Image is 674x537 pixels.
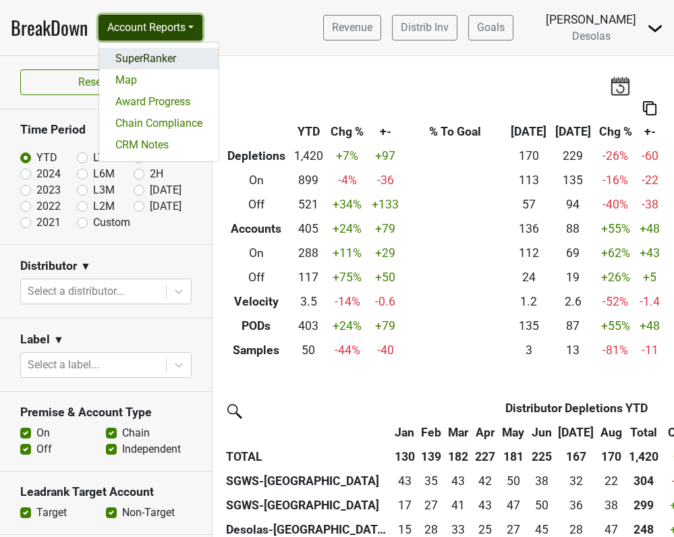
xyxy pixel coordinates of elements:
[558,472,594,490] div: 32
[555,445,598,469] th: 167
[507,144,551,169] td: 170
[445,469,472,493] td: 43.166
[475,472,495,490] div: 42
[368,314,403,338] td: +79
[498,493,528,517] td: 47.167
[418,469,445,493] td: 34.672
[150,166,163,182] label: 2H
[507,338,551,362] td: 3
[391,445,418,469] th: 130
[36,215,61,231] label: 2021
[472,420,499,445] th: Apr: activate to sort column ascending
[636,217,664,242] td: +48
[93,182,115,198] label: L3M
[636,265,664,289] td: +5
[472,493,499,517] td: 43
[99,42,219,162] div: Account Reports
[507,193,551,217] td: 57
[327,265,368,289] td: +75 %
[20,123,192,137] h3: Time Period
[368,242,403,266] td: +29
[368,289,403,314] td: -0.6
[36,425,50,441] label: On
[532,497,552,514] div: 50
[36,441,52,457] label: Off
[445,445,472,469] th: 182
[327,242,368,266] td: +11 %
[20,405,192,420] h3: Premise & Account Type
[223,289,290,314] th: Velocity
[629,472,658,490] div: 304
[551,169,594,193] td: 135
[290,193,327,217] td: 521
[643,101,656,115] img: Copy to clipboard
[629,497,658,514] div: 299
[290,120,327,144] th: YTD
[93,198,115,215] label: L2M
[223,144,290,169] th: Depletions
[498,469,528,493] td: 49.501
[636,242,664,266] td: +43
[36,505,67,521] label: Target
[507,289,551,314] td: 1.2
[507,217,551,242] td: 136
[403,120,507,144] th: % To Goal
[507,314,551,338] td: 135
[395,497,415,514] div: 17
[572,30,611,43] span: Desolas
[445,420,472,445] th: Mar: activate to sort column ascending
[610,76,630,95] img: last_updated_date
[368,338,403,362] td: -40
[625,445,662,469] th: 1,420
[625,469,662,493] th: 303.664
[36,150,57,166] label: YTD
[368,144,403,169] td: +97
[36,198,61,215] label: 2022
[595,193,636,217] td: -40 %
[636,193,664,217] td: -38
[223,193,290,217] th: Off
[418,493,445,517] td: 27
[327,314,368,338] td: +24 %
[99,48,219,69] a: SuperRanker
[93,166,115,182] label: L6M
[99,113,219,134] a: Chain Compliance
[551,314,594,338] td: 87
[20,259,77,273] h3: Distributor
[290,217,327,242] td: 405
[99,91,219,113] a: Award Progress
[595,120,636,144] th: Chg %
[290,169,327,193] td: 899
[391,420,418,445] th: Jan: activate to sort column ascending
[546,11,636,28] div: [PERSON_NAME]
[448,472,468,490] div: 43
[551,120,594,144] th: [DATE]
[223,169,290,193] th: On
[290,242,327,266] td: 288
[223,420,391,445] th: &nbsp;: activate to sort column ascending
[20,69,192,95] button: Reset filters
[595,265,636,289] td: +26 %
[391,493,418,517] td: 17
[595,338,636,362] td: -81 %
[551,242,594,266] td: 69
[636,169,664,193] td: -22
[555,420,598,445] th: Jul: activate to sort column ascending
[636,338,664,362] td: -11
[597,420,625,445] th: Aug: activate to sort column ascending
[555,469,598,493] td: 31.667
[551,289,594,314] td: 2.6
[368,169,403,193] td: -36
[597,445,625,469] th: 170
[528,469,555,493] td: 38
[418,420,445,445] th: Feb: activate to sort column ascending
[528,445,555,469] th: 225
[36,166,61,182] label: 2024
[368,120,403,144] th: +-
[150,182,181,198] label: [DATE]
[551,193,594,217] td: 94
[507,169,551,193] td: 113
[528,420,555,445] th: Jun: activate to sort column ascending
[223,338,290,362] th: Samples
[551,217,594,242] td: 88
